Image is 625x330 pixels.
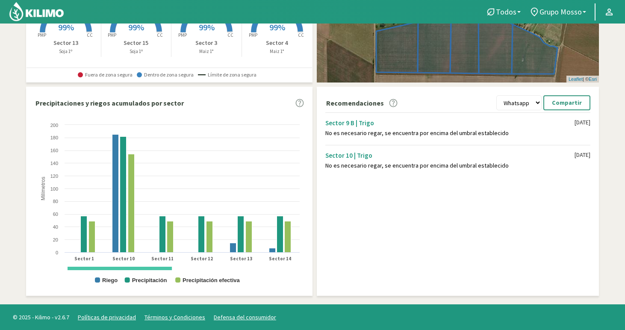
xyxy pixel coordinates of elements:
[50,135,58,140] text: 180
[53,224,58,230] text: 40
[74,256,94,262] text: Sector 1
[575,119,590,126] div: [DATE]
[38,32,46,38] tspan: PMP
[171,48,242,55] p: Maiz 1°
[101,48,171,55] p: Soja 1º
[87,32,93,38] tspan: CC
[101,38,171,47] p: Sector 15
[325,130,575,137] div: No es necesario regar, se encuentra por encima del umbral establecido
[132,277,167,283] text: Precipitación
[214,313,276,321] a: Defensa del consumidor
[543,95,590,110] button: Compartir
[199,22,215,32] span: 99%
[171,38,242,47] p: Sector 3
[227,32,233,38] tspan: CC
[58,22,74,32] span: 99%
[102,277,118,283] text: Riego
[108,32,116,38] tspan: PMP
[144,313,205,321] a: Términos y Condiciones
[53,237,58,242] text: 20
[242,48,312,55] p: Maiz 1°
[496,7,516,16] span: Todos
[269,256,291,262] text: Sector 14
[50,148,58,153] text: 160
[128,22,144,32] span: 99%
[326,98,384,108] p: Recomendaciones
[230,256,252,262] text: Sector 13
[269,22,285,32] span: 99%
[40,177,46,200] text: Milímetros
[137,72,194,78] span: Dentro de zona segura
[566,76,599,83] div: | ©
[78,313,136,321] a: Políticas de privacidad
[569,77,583,82] a: Leaflet
[50,174,58,179] text: 120
[575,151,590,159] div: [DATE]
[53,212,58,217] text: 60
[325,151,575,159] div: Sector 10 | Trigo
[183,277,240,283] text: Precipitación efectiva
[325,119,575,127] div: Sector 9 B | Trigo
[552,98,582,108] p: Compartir
[31,48,101,55] p: Soja 1º
[9,313,74,322] span: © 2025 - Kilimo - v2.6.7
[53,199,58,204] text: 80
[589,77,597,82] a: Esri
[35,98,184,108] p: Precipitaciones y riegos acumulados por sector
[56,250,58,255] text: 0
[50,186,58,192] text: 100
[249,32,257,38] tspan: PMP
[298,32,304,38] tspan: CC
[50,123,58,128] text: 200
[151,256,174,262] text: Sector 11
[50,161,58,166] text: 140
[78,72,133,78] span: Fuera de zona segura
[540,7,582,16] span: Grupo Mosso
[191,256,213,262] text: Sector 12
[178,32,187,38] tspan: PMP
[112,256,135,262] text: Sector 10
[31,38,101,47] p: Sector 13
[325,162,575,169] div: No es necesario regar, se encuentra por encima del umbral establecido
[242,38,312,47] p: Sector 4
[198,72,256,78] span: Límite de zona segura
[9,1,65,22] img: Kilimo
[157,32,163,38] tspan: CC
